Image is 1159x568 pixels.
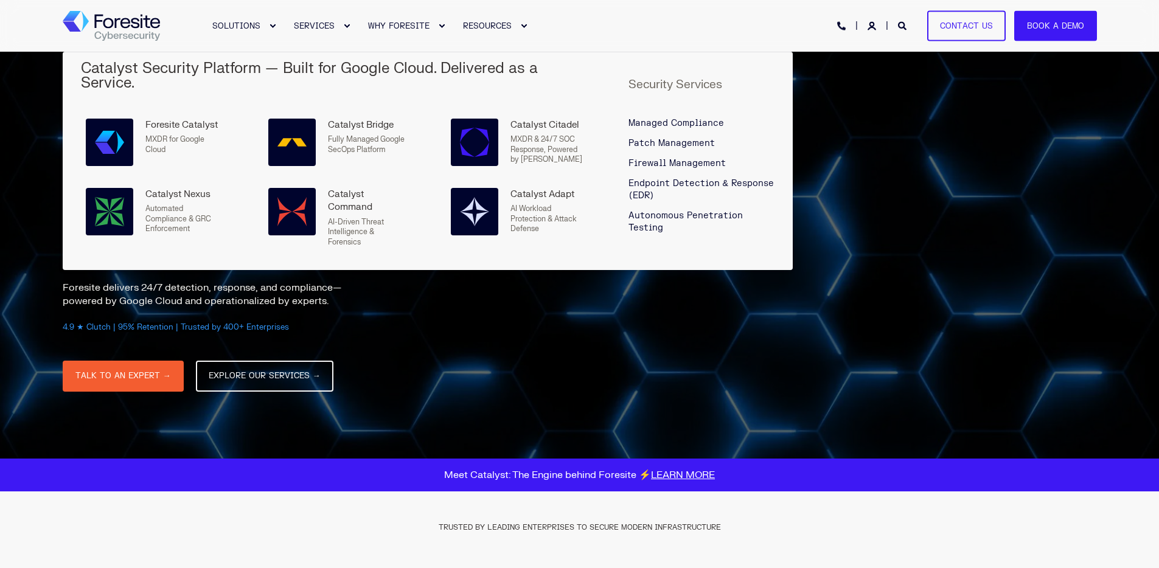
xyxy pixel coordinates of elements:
[927,10,1006,41] a: Contact Us
[343,23,350,30] div: Expand SERVICES
[328,119,405,131] div: Catalyst Bridge
[510,188,587,201] div: Catalyst Adapt
[368,21,430,30] span: WHY FORESITE
[868,20,879,30] a: Login
[328,134,405,154] p: Fully Managed Google SecOps Platform
[95,128,124,157] img: Foresite Catalyst
[510,119,587,131] div: Catalyst Citadel
[196,361,333,392] a: EXPLORE OUR SERVICES →
[460,197,489,226] img: Catalyst Adapt, Powered by Model Armor
[438,23,445,30] div: Expand WHY FORESITE
[628,210,743,233] span: Autonomous Penetration Testing
[81,61,592,91] h5: Catalyst Security Platform — Built for Google Cloud. Delivered as a Service.
[212,21,260,30] span: SOLUTIONS
[145,188,222,201] div: Catalyst Nexus
[628,79,774,91] h5: Security Services
[63,11,160,41] a: Back to Home
[446,183,592,240] a: Catalyst Adapt, Powered by Model Armor Catalyst AdaptAI Workload Protection & Attack Defense
[898,20,909,30] a: Open Search
[95,197,124,226] img: Catalyst Nexus, Powered by Security Command Center Enterprise
[628,138,715,148] span: Patch Management
[277,197,307,226] img: Catalyst Command
[63,361,184,392] a: TALK TO AN EXPERT →
[463,21,512,30] span: RESOURCES
[63,11,160,41] img: Foresite logo, a hexagon shape of blues with a directional arrow to the right hand side, and the ...
[145,204,222,234] p: Automated Compliance & GRC Enforcement
[81,114,227,171] a: Foresite Catalyst Foresite CatalystMXDR for Google Cloud
[460,128,489,157] img: Catalyst Citadel, Powered by Google SecOps
[651,469,715,481] a: LEARN MORE
[510,204,587,234] p: AI Workload Protection & Attack Defense
[439,522,721,532] span: TRUSTED BY LEADING ENTERPRISES TO SECURE MODERN INFRASTRUCTURE
[444,469,715,481] span: Meet Catalyst: The Engine behind Foresite ⚡️
[263,183,409,252] a: Catalyst Command Catalyst CommandAI-Driven Threat Intelligence & Forensics
[520,23,527,30] div: Expand RESOURCES
[1014,10,1097,41] a: Book a Demo
[145,119,222,131] div: Foresite Catalyst
[510,134,582,164] span: MXDR & 24/7 SOC Response, Powered by [PERSON_NAME]
[328,188,405,214] div: Catalyst Command
[277,128,307,157] img: Catalyst Bridge
[81,183,227,240] a: Catalyst Nexus, Powered by Security Command Center Enterprise Catalyst NexusAutomated Compliance ...
[628,118,724,128] span: Managed Compliance
[145,134,204,154] span: MXDR for Google Cloud
[63,281,367,308] p: Foresite delivers 24/7 detection, response, and compliance—powered by Google Cloud and operationa...
[328,217,405,248] p: AI-Driven Threat Intelligence & Forensics
[63,322,289,332] span: 4.9 ★ Clutch | 95% Retention | Trusted by 400+ Enterprises
[446,114,592,171] a: Catalyst Citadel, Powered by Google SecOps Catalyst CitadelMXDR & 24/7 SOC Response, Powered by [...
[269,23,276,30] div: Expand SOLUTIONS
[628,158,726,168] span: Firewall Management
[628,178,774,201] span: Endpoint Detection & Response (EDR)
[263,114,409,171] a: Catalyst Bridge Catalyst BridgeFully Managed Google SecOps Platform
